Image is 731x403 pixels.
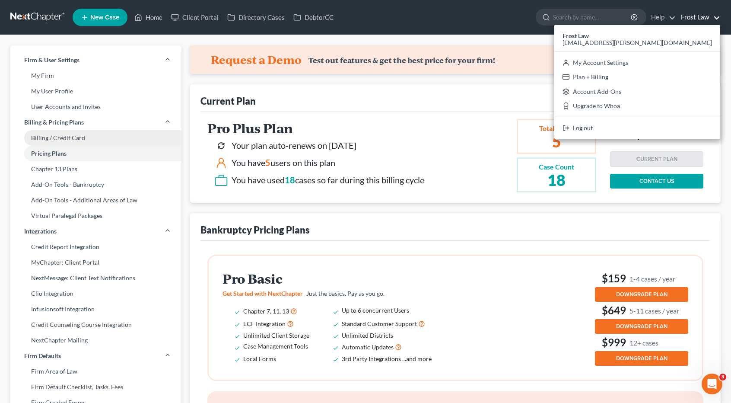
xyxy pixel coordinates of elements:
[306,290,385,297] span: Just the basics. Pay as you go.
[616,323,667,330] span: DOWNGRADE PLAN
[539,162,574,172] div: Case Count
[553,9,632,25] input: Search by name...
[10,317,181,333] a: Credit Counseling Course Integration
[402,355,432,362] span: ...and more
[702,374,722,394] iframe: Intercom live chat
[285,175,295,185] span: 18
[595,287,688,302] button: DOWNGRADE PLAN
[207,121,424,135] h2: Pro Plus Plan
[10,286,181,301] a: Clio Integration
[342,343,394,351] span: Automatic Updates
[243,320,286,327] span: ECF Integration
[10,161,181,177] a: Chapter 13 Plans
[629,338,658,347] small: 12+ cases
[24,227,57,236] span: Integrations
[232,174,424,186] div: You have used cases so far during this billing cycle
[24,56,79,64] span: Firm & User Settings
[211,53,302,67] h4: Request a Demo
[10,333,181,348] a: NextChapter Mailing
[200,224,310,236] div: Bankruptcy Pricing Plans
[10,192,181,208] a: Add-On Tools - Additional Areas of Law
[616,291,667,298] span: DOWNGRADE PLAN
[167,10,223,25] a: Client Portal
[10,270,181,286] a: NextMessage: Client Text Notifications
[10,68,181,83] a: My Firm
[232,157,335,169] div: You have users on this plan
[10,301,181,317] a: Infusionsoft Integration
[719,374,726,381] span: 3
[223,10,289,25] a: Directory Cases
[10,208,181,224] a: Virtual Paralegal Packages
[10,115,181,130] a: Billing & Pricing Plans
[10,130,181,146] a: Billing / Credit Card
[24,352,61,360] span: Firm Defaults
[677,10,720,25] a: Frost Law
[10,364,181,379] a: Firm Area of Law
[629,274,675,283] small: 1-4 cases / year
[243,332,309,339] span: Unlimited Client Storage
[554,99,720,114] a: Upgrade to Whoa
[200,95,256,107] div: Current Plan
[539,172,574,188] h2: 18
[342,307,409,314] span: Up to 6 concurrent Users
[10,99,181,115] a: User Accounts and Invites
[10,146,181,161] a: Pricing Plans
[10,348,181,364] a: Firm Defaults
[539,134,574,149] h2: 5
[10,239,181,255] a: Credit Report Integration
[595,319,688,334] button: DOWNGRADE PLAN
[595,304,688,317] h3: $649
[24,118,84,127] span: Billing & Pricing Plans
[554,70,720,84] a: Plan + Billing
[563,39,712,46] span: [EMAIL_ADDRESS][PERSON_NAME][DOMAIN_NAME]
[10,83,181,99] a: My User Profile
[243,355,276,362] span: Local Forms
[616,355,667,362] span: DOWNGRADE PLAN
[10,255,181,270] a: MyChapter: Client Portal
[222,290,303,297] span: Get Started with NextChapter
[539,124,574,134] div: Total Users
[647,10,676,25] a: Help
[289,10,338,25] a: DebtorCC
[610,151,703,167] button: CURRENT PLAN
[629,306,679,315] small: 5-11 cases / year
[342,355,401,362] span: 3rd Party Integrations
[554,84,720,99] a: Account Add-Ons
[595,272,688,285] h3: $159
[130,10,167,25] a: Home
[10,52,181,68] a: Firm & User Settings
[232,139,356,152] div: Your plan auto-renews on [DATE]
[90,14,119,21] span: New Case
[243,342,308,350] span: Case Management Tools
[610,174,703,189] a: CONTACT US
[595,351,688,366] button: DOWNGRADE PLAN
[10,379,181,395] a: Firm Default Checklist, Tasks, Fees
[554,25,720,139] div: Frost Law
[563,32,589,39] strong: Frost Law
[10,177,181,192] a: Add-On Tools - Bankruptcy
[342,320,417,327] span: Standard Customer Support
[10,224,181,239] a: Integrations
[265,157,270,168] span: 5
[308,56,495,65] div: Test out features & get the best price for your firm!
[595,336,688,349] h3: $999
[342,332,393,339] span: Unlimited Districts
[222,272,444,286] h2: Pro Basic
[243,307,289,315] span: Chapter 7, 11, 13
[554,55,720,70] a: My Account Settings
[554,121,720,135] a: Log out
